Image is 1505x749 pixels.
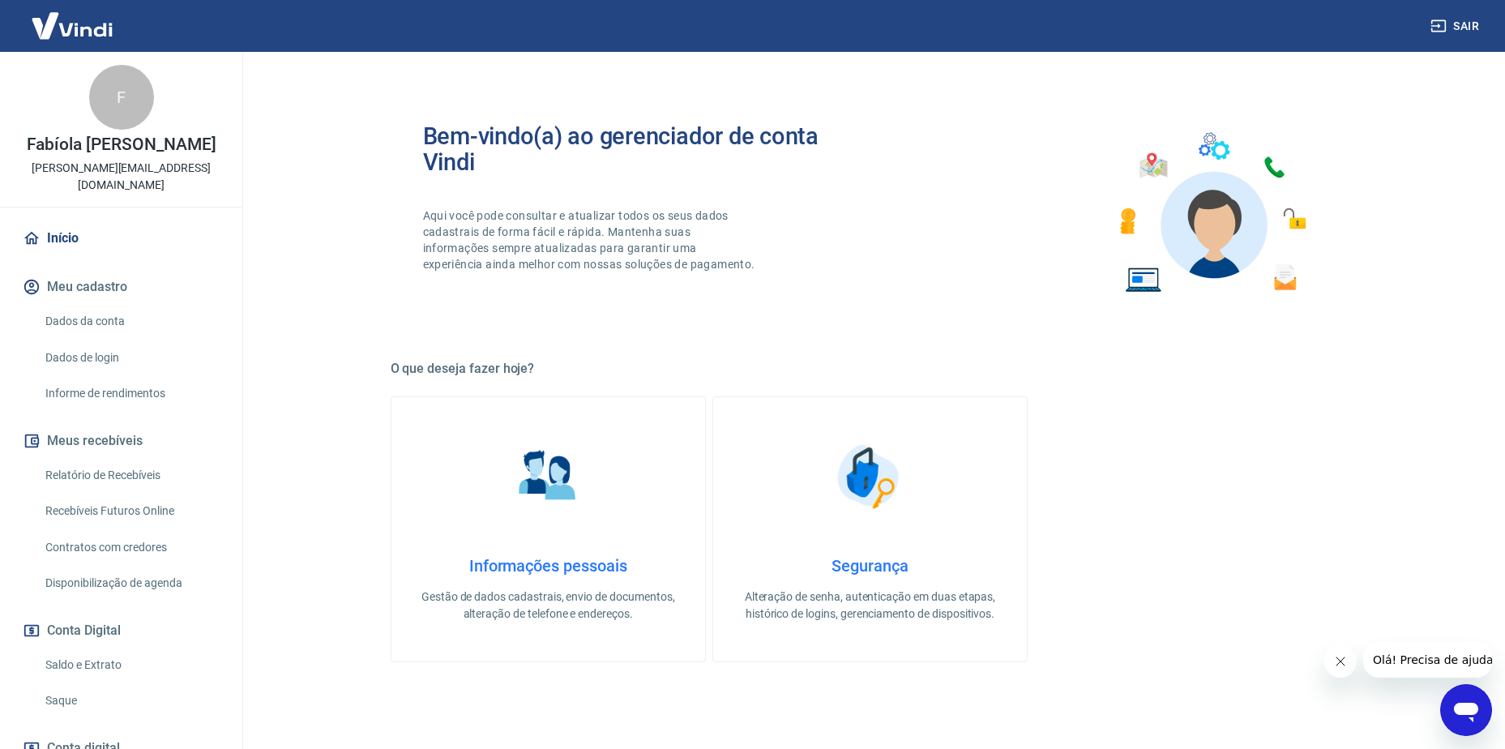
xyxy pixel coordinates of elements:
button: Conta Digital [19,613,223,648]
h2: Bem-vindo(a) ao gerenciador de conta Vindi [423,123,870,175]
div: F [89,65,154,130]
a: Saque [39,684,223,717]
button: Meus recebíveis [19,423,223,459]
h4: Informações pessoais [417,556,679,576]
a: SegurançaSegurançaAlteração de senha, autenticação em duas etapas, histórico de logins, gerenciam... [712,396,1028,662]
img: Segurança [829,436,910,517]
p: Gestão de dados cadastrais, envio de documentos, alteração de telefone e endereços. [417,588,679,623]
h5: O que deseja fazer hoje? [391,361,1350,377]
p: Aqui você pode consultar e atualizar todos os seus dados cadastrais de forma fácil e rápida. Mant... [423,208,759,272]
p: Fabíola [PERSON_NAME] [27,136,216,153]
a: Informações pessoaisInformações pessoaisGestão de dados cadastrais, envio de documentos, alteraçã... [391,396,706,662]
iframe: Fechar mensagem [1324,645,1357,678]
button: Meu cadastro [19,269,223,305]
a: Dados de login [39,341,223,374]
button: Sair [1427,11,1486,41]
img: Imagem de um avatar masculino com diversos icones exemplificando as funcionalidades do gerenciado... [1105,123,1318,302]
a: Disponibilização de agenda [39,567,223,600]
a: Informe de rendimentos [39,377,223,410]
a: Recebíveis Futuros Online [39,494,223,528]
p: Alteração de senha, autenticação em duas etapas, histórico de logins, gerenciamento de dispositivos. [739,588,1001,623]
a: Início [19,220,223,256]
img: Vindi [19,1,125,50]
a: Relatório de Recebíveis [39,459,223,492]
a: Dados da conta [39,305,223,338]
h4: Segurança [739,556,1001,576]
a: Contratos com credores [39,531,223,564]
span: Olá! Precisa de ajuda? [10,11,136,24]
p: [PERSON_NAME][EMAIL_ADDRESS][DOMAIN_NAME] [13,160,229,194]
img: Informações pessoais [507,436,588,517]
iframe: Botão para abrir a janela de mensagens [1440,684,1492,736]
iframe: Mensagem da empresa [1363,642,1492,678]
a: Saldo e Extrato [39,648,223,682]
